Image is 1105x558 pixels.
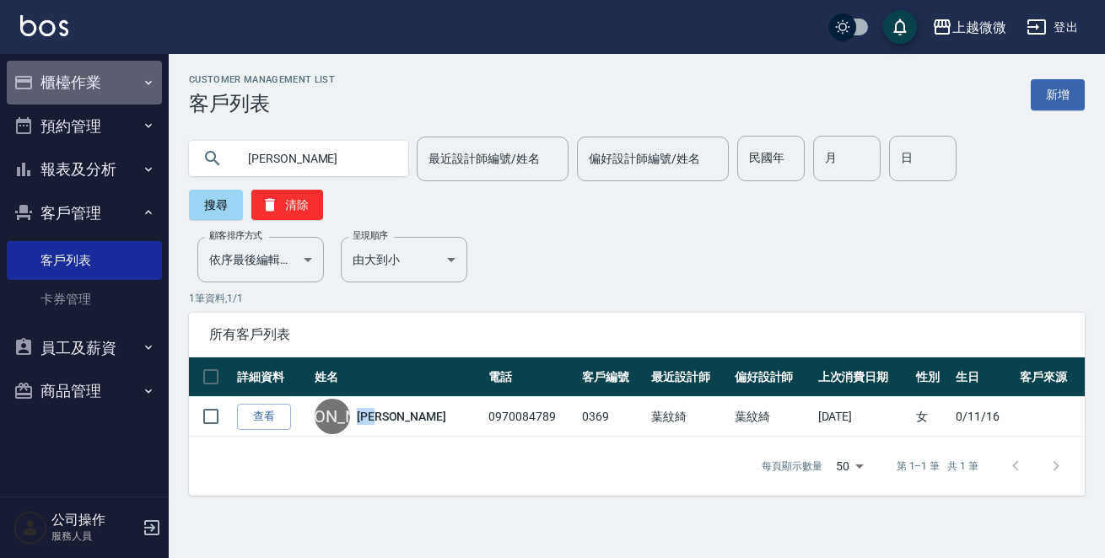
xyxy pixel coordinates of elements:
[20,15,68,36] img: Logo
[925,10,1013,45] button: 上越微微
[1020,12,1085,43] button: 登出
[236,136,395,181] input: 搜尋關鍵字
[13,511,47,545] img: Person
[7,280,162,319] a: 卡券管理
[7,326,162,370] button: 員工及薪資
[7,191,162,235] button: 客戶管理
[1016,357,1085,397] th: 客戶來源
[814,357,912,397] th: 上次消費日期
[251,190,323,220] button: 清除
[189,92,335,115] h3: 客戶列表
[762,459,822,474] p: 每頁顯示數量
[233,357,310,397] th: 詳細資料
[310,357,484,397] th: 姓名
[189,190,243,220] button: 搜尋
[315,399,350,434] div: [PERSON_NAME]
[197,237,324,282] div: 依序最後編輯時間
[647,397,730,437] td: 葉紋綺
[730,397,814,437] td: 葉紋綺
[814,397,912,437] td: [DATE]
[341,237,467,282] div: 由大到小
[51,528,137,544] p: 服務人員
[647,357,730,397] th: 最近設計師
[189,74,335,85] h2: Customer Management List
[883,10,917,44] button: save
[484,397,578,437] td: 0970084789
[951,397,1016,437] td: 0/11/16
[7,241,162,280] a: 客戶列表
[7,61,162,105] button: 櫃檯作業
[7,148,162,191] button: 報表及分析
[357,408,446,425] a: [PERSON_NAME]
[7,105,162,148] button: 預約管理
[730,357,814,397] th: 偏好設計師
[912,357,951,397] th: 性別
[209,229,262,242] label: 顧客排序方式
[353,229,388,242] label: 呈現順序
[7,369,162,413] button: 商品管理
[1031,79,1085,110] a: 新增
[952,17,1006,38] div: 上越微微
[209,326,1065,343] span: 所有客戶列表
[897,459,978,474] p: 第 1–1 筆 共 1 筆
[578,397,647,437] td: 0369
[237,404,291,430] a: 查看
[951,357,1016,397] th: 生日
[484,357,578,397] th: 電話
[578,357,647,397] th: 客戶編號
[189,291,1085,306] p: 1 筆資料, 1 / 1
[912,397,951,437] td: 女
[829,443,870,489] div: 50
[51,512,137,528] h5: 公司操作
